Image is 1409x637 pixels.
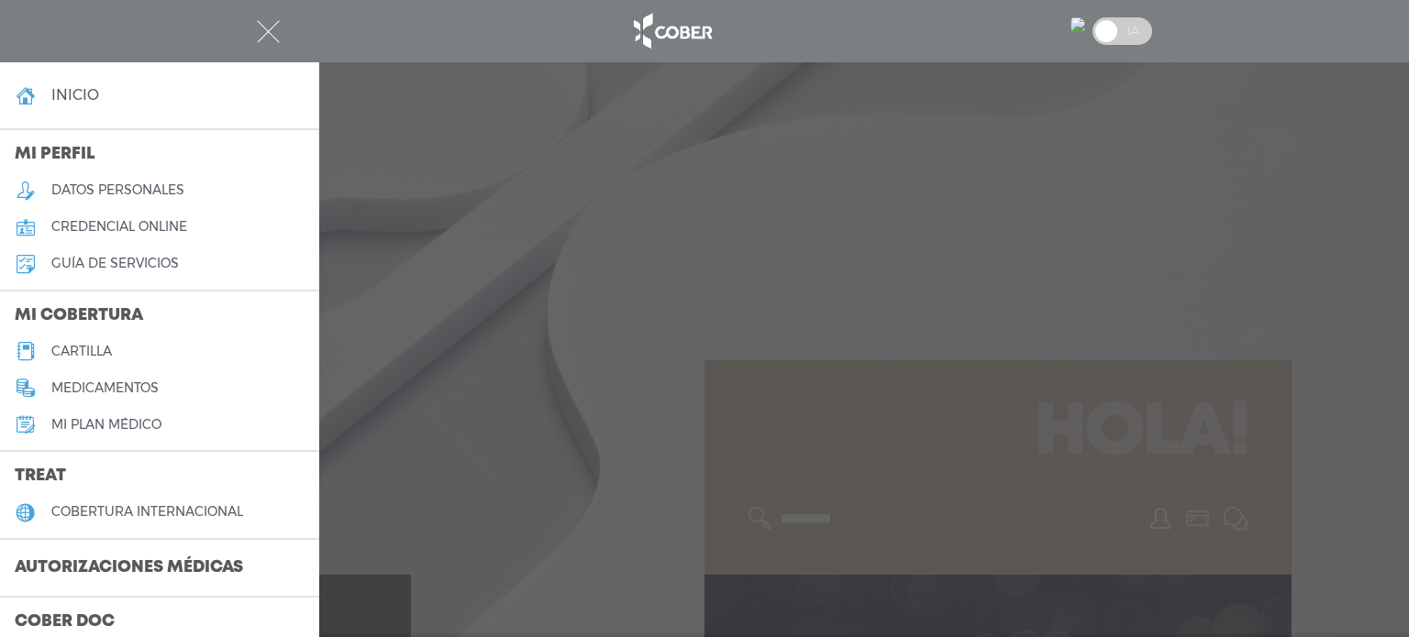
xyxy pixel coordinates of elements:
[51,504,243,520] h5: cobertura internacional
[51,380,159,396] h5: medicamentos
[51,219,187,235] h5: credencial online
[51,344,112,359] h5: cartilla
[51,417,161,433] h5: Mi plan médico
[51,256,179,271] h5: guía de servicios
[1071,17,1085,32] img: 7294
[624,9,720,53] img: logo_cober_home-white.png
[51,86,99,104] h4: inicio
[51,182,184,198] h5: datos personales
[257,20,280,43] img: Cober_menu-close-white.svg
